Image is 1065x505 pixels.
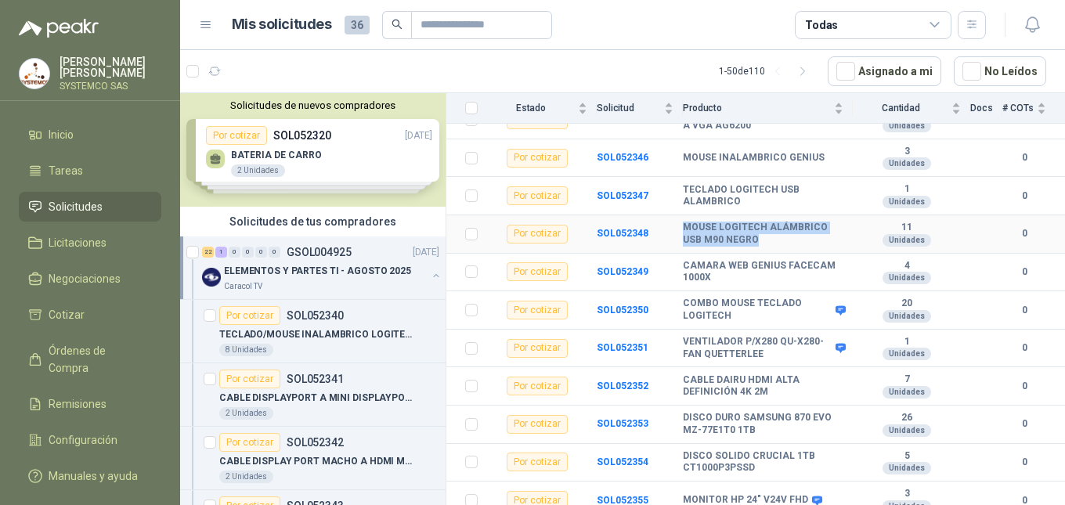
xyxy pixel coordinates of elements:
[19,389,161,419] a: Remisiones
[683,103,831,114] span: Producto
[883,310,931,323] div: Unidades
[242,247,254,258] div: 0
[683,260,843,284] b: CAMARA WEB GENIUS FACECAM 1000X
[507,377,568,395] div: Por cotizar
[1002,103,1034,114] span: # COTs
[853,183,961,196] b: 1
[1002,189,1046,204] b: 0
[60,56,161,78] p: [PERSON_NAME] [PERSON_NAME]
[20,59,49,88] img: Company Logo
[19,120,161,150] a: Inicio
[805,16,838,34] div: Todas
[883,272,931,284] div: Unidades
[853,298,961,310] b: 20
[597,418,648,429] a: SOL052353
[219,391,414,406] p: CABLE DISPLAYPORT A MINI DISPLAYPORT
[883,234,931,247] div: Unidades
[345,16,370,34] span: 36
[19,228,161,258] a: Licitaciones
[219,344,273,356] div: 8 Unidades
[683,412,843,436] b: DISCO DURO SAMSUNG 870 EVO MZ-77E1T0 1TB
[219,370,280,388] div: Por cotizar
[597,342,648,353] a: SOL052351
[683,184,843,208] b: TECLADO LOGITECH USB ALAMBRICO
[219,407,273,420] div: 2 Unidades
[507,301,568,319] div: Por cotizar
[49,467,138,485] span: Manuales y ayuda
[507,339,568,358] div: Por cotizar
[49,162,83,179] span: Tareas
[597,456,648,467] a: SOL052354
[883,348,931,360] div: Unidades
[597,381,648,391] a: SOL052352
[413,245,439,260] p: [DATE]
[1002,341,1046,355] b: 0
[180,363,446,427] a: Por cotizarSOL052341CABLE DISPLAYPORT A MINI DISPLAYPORT2 Unidades
[287,310,344,321] p: SOL052340
[507,415,568,434] div: Por cotizar
[597,266,648,277] a: SOL052349
[49,395,106,413] span: Remisiones
[49,270,121,287] span: Negociaciones
[683,336,832,360] b: VENTILADOR P/X280 QU-X280-FAN QUETTERLEE
[883,157,931,170] div: Unidades
[1002,379,1046,394] b: 0
[269,247,280,258] div: 0
[219,454,414,469] p: CABLE DISPLAY PORT MACHO A HDMI MACHO
[853,93,970,124] th: Cantidad
[1002,93,1065,124] th: # COTs
[49,198,103,215] span: Solicitudes
[224,264,411,279] p: ELEMENTOS Y PARTES TI - AGOSTO 2025
[49,342,146,377] span: Órdenes de Compra
[507,262,568,281] div: Por cotizar
[954,56,1046,86] button: No Leídos
[597,103,661,114] span: Solicitud
[60,81,161,91] p: SYSTEMCO SAS
[970,93,1002,124] th: Docs
[883,462,931,474] div: Unidades
[49,234,106,251] span: Licitaciones
[219,471,273,483] div: 2 Unidades
[853,488,961,500] b: 3
[215,247,227,258] div: 1
[202,243,442,293] a: 22 1 0 0 0 0 GSOL004925[DATE] Company LogoELEMENTOS Y PARTES TI - AGOSTO 2025Caracol TV
[1002,455,1046,470] b: 0
[507,453,568,471] div: Por cotizar
[219,306,280,325] div: Por cotizar
[487,103,575,114] span: Estado
[19,300,161,330] a: Cotizar
[1002,150,1046,165] b: 0
[19,192,161,222] a: Solicitudes
[19,264,161,294] a: Negociaciones
[883,424,931,437] div: Unidades
[683,93,853,124] th: Producto
[392,19,403,30] span: search
[853,412,961,424] b: 26
[683,298,832,322] b: COMBO MOUSE TECLADO LOGITECH
[597,305,648,316] a: SOL052350
[19,336,161,383] a: Órdenes de Compra
[853,336,961,348] b: 1
[219,327,414,342] p: TECLADO/MOUSE INALAMBRICO LOGITECH MK270
[597,228,648,239] b: SOL052348
[597,152,648,163] a: SOL052346
[597,114,648,125] a: SOL052345
[883,196,931,208] div: Unidades
[828,56,941,86] button: Asignado a mi
[853,222,961,234] b: 11
[853,146,961,158] b: 3
[219,433,280,452] div: Por cotizar
[180,300,446,363] a: Por cotizarSOL052340TECLADO/MOUSE INALAMBRICO LOGITECH MK2708 Unidades
[1002,226,1046,241] b: 0
[49,431,117,449] span: Configuración
[224,280,262,293] p: Caracol TV
[255,247,267,258] div: 0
